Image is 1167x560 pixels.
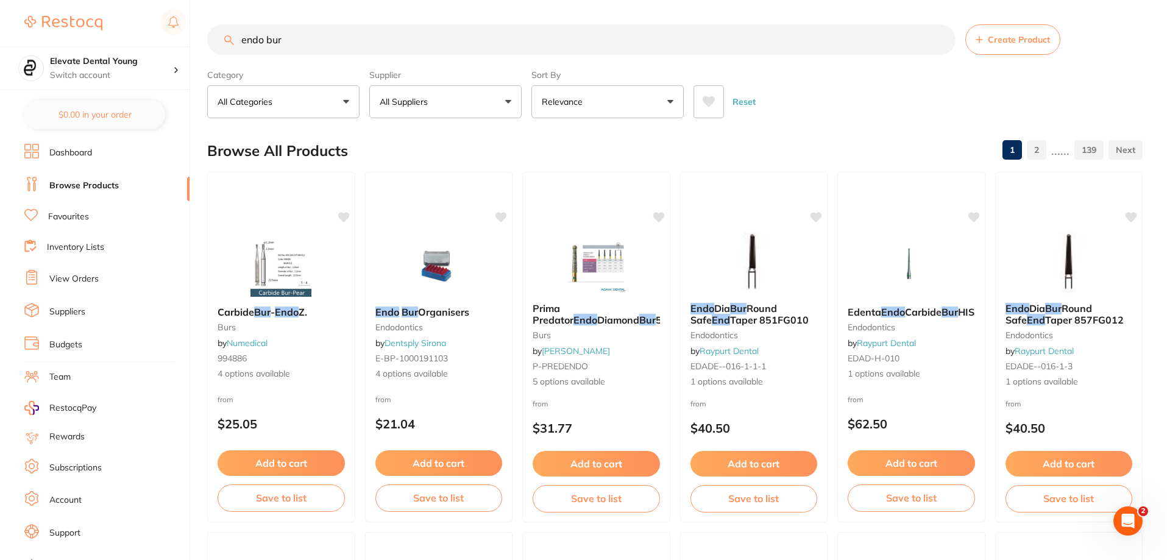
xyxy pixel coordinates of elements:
span: Dia [714,302,730,314]
em: End [1027,314,1045,326]
span: by [1006,346,1074,356]
a: Inventory Lists [47,241,104,253]
button: Add to cart [375,450,503,476]
iframe: Intercom live chat [1113,506,1143,536]
span: EDADE--016-1-1-1 [690,361,766,372]
button: Create Product [965,24,1060,55]
em: End [712,314,730,326]
a: Dashboard [49,147,92,159]
span: Carbide [905,306,942,318]
a: Raypurt Dental [1015,346,1074,356]
span: RestocqPay [49,402,96,414]
span: Round Safe [690,302,777,325]
p: All Suppliers [380,96,433,108]
a: Suppliers [49,306,85,318]
em: Endo [275,306,299,318]
small: Endodontics [1006,330,1133,340]
small: burs [218,322,345,332]
p: $62.50 [848,417,975,431]
button: Add to cart [218,450,345,476]
a: Budgets [49,339,82,351]
button: Reset [729,85,759,118]
em: Bur [1045,302,1062,314]
span: from [533,399,548,408]
button: Save to list [218,484,345,511]
em: Bur [942,306,958,318]
span: HISNLRAXL [958,306,1013,318]
b: Edenta Endo Carbide Bur HISNLRAXL [848,307,975,317]
a: Account [49,494,82,506]
img: Endo Bur Organisers [399,236,478,297]
span: from [218,395,233,404]
button: Add to cart [848,450,975,476]
img: Restocq Logo [24,16,102,30]
p: $40.50 [690,421,818,435]
button: Add to cart [690,451,818,477]
a: Support [49,527,80,539]
a: Numedical [227,338,268,349]
span: Diamond [597,314,639,326]
p: $31.77 [533,421,660,435]
span: Dia [1029,302,1045,314]
span: - [271,306,275,318]
a: 139 [1074,138,1104,162]
span: Prima Predator [533,302,573,325]
em: Endo [573,314,597,326]
span: from [690,399,706,408]
a: Restocq Logo [24,9,102,37]
span: from [848,395,864,404]
p: Relevance [542,96,587,108]
p: $40.50 [1006,421,1133,435]
span: Create Product [988,35,1050,44]
em: Bur [730,302,747,314]
a: Subscriptions [49,462,102,474]
span: P-PREDENDO [533,361,588,372]
b: Endo Dia Bur Round Safe End Taper 851FG010 [690,303,818,325]
img: Carbide Bur - Endo Z. [241,236,321,297]
img: Endo Dia Bur Round Safe End Taper 851FG010 [714,232,793,293]
b: Carbide Bur - Endo Z. [218,307,345,317]
b: Prima Predator Endo Diamond Bur 5/pk [533,303,660,325]
span: Carbide [218,306,254,318]
img: Edenta Endo Carbide Bur HISNLRAXL [871,236,951,297]
span: by [218,338,268,349]
a: Raypurt Dental [857,338,916,349]
em: Endo [375,306,399,318]
span: by [375,338,446,349]
p: $21.04 [375,417,503,431]
span: 1 options available [848,368,975,380]
span: EDAD-H-010 [848,353,899,364]
em: Bur [254,306,271,318]
p: Switch account [50,69,173,82]
a: Rewards [49,431,85,443]
a: Favourites [48,211,89,223]
em: Bur [402,306,418,318]
small: endodontics [375,322,503,332]
span: 1 options available [690,376,818,388]
h2: Browse All Products [207,143,348,160]
a: Team [49,371,71,383]
button: Save to list [848,484,975,511]
label: Category [207,69,360,80]
img: Endo Dia Bur Round Safe End Taper 857FG012 [1029,232,1108,293]
span: from [375,395,391,404]
span: Organisers [418,306,469,318]
span: Taper 851FG010 [730,314,809,326]
em: Endo [881,306,905,318]
span: from [1006,399,1021,408]
span: E-BP-1000191103 [375,353,448,364]
label: Sort By [531,69,684,80]
b: Endo Dia Bur Round Safe End Taper 857FG012 [1006,303,1133,325]
a: 1 [1002,138,1022,162]
h4: Elevate Dental Young [50,55,173,68]
button: Save to list [690,485,818,512]
small: burs [533,330,660,340]
button: Relevance [531,85,684,118]
em: Bur [639,314,656,326]
input: Search Products [207,24,956,55]
b: Endo Bur Organisers [375,307,503,317]
button: Save to list [533,485,660,512]
em: Endo [1006,302,1029,314]
button: All Categories [207,85,360,118]
p: $25.05 [218,417,345,431]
